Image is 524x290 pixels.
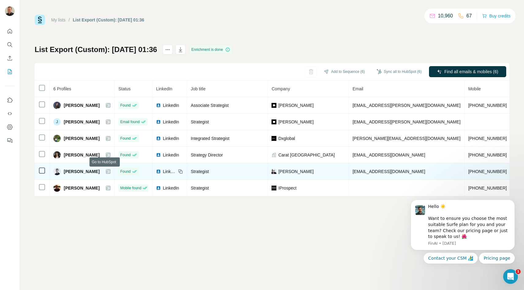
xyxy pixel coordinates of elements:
span: [PHONE_NUMBER] [468,153,507,157]
span: [EMAIL_ADDRESS][PERSON_NAME][DOMAIN_NAME] [352,103,460,108]
img: LinkedIn logo [156,119,161,124]
span: Strategy Director [191,153,223,157]
img: LinkedIn logo [156,186,161,190]
span: [EMAIL_ADDRESS][DOMAIN_NAME] [352,153,425,157]
span: LinkedIn [163,168,176,175]
div: Enrichment is done [190,46,232,53]
span: Found [120,136,131,141]
p: 10,960 [438,12,453,20]
span: Strategist [191,169,209,174]
button: Dashboard [5,122,15,133]
button: Find all emails & mobiles (6) [429,66,506,77]
button: Use Surfe API [5,108,15,119]
img: LinkedIn logo [156,103,161,108]
button: Enrich CSV [5,53,15,64]
span: 1 [516,269,521,274]
span: Found [120,152,131,158]
span: [PHONE_NUMBER] [468,136,507,141]
span: [PHONE_NUMBER] [468,169,507,174]
span: [EMAIL_ADDRESS][DOMAIN_NAME] [352,169,425,174]
span: Dxglobal [278,135,295,141]
span: LinkedIn [163,119,179,125]
p: 67 [466,12,472,20]
span: LinkedIn [163,102,179,108]
button: Sync all to HubSpot (6) [372,67,426,76]
img: Avatar [53,102,61,109]
button: Quick start [5,26,15,37]
span: Associate Strategist [191,103,229,108]
span: [PERSON_NAME] [64,152,100,158]
a: My lists [51,17,66,22]
img: LinkedIn logo [156,136,161,141]
span: [PERSON_NAME] [64,168,100,175]
button: actions [163,45,173,55]
span: Mobile [468,86,481,91]
span: [PERSON_NAME] [64,119,100,125]
span: [PERSON_NAME] [278,102,313,108]
span: LinkedIn [163,135,179,141]
img: LinkedIn logo [156,153,161,157]
span: Integrated Strategist [191,136,229,141]
button: My lists [5,66,15,77]
span: Find all emails & mobiles (6) [444,69,498,75]
span: IProspect [278,185,296,191]
img: Avatar [53,135,61,142]
span: Status [118,86,131,91]
span: Carat [GEOGRAPHIC_DATA] [278,152,335,158]
span: LinkedIn [156,86,172,91]
img: Avatar [53,168,61,175]
span: [PHONE_NUMBER] [468,186,507,190]
span: Strategist [191,119,209,124]
span: [PERSON_NAME] [64,185,100,191]
span: Company [271,86,290,91]
button: Search [5,39,15,50]
h1: List Export (Custom): [DATE] 01:36 [35,45,157,55]
span: Job title [191,86,205,91]
img: Surfe Logo [35,15,45,25]
button: Buy credits [482,12,511,20]
button: Feedback [5,135,15,146]
img: company-logo [271,136,276,141]
img: Avatar [53,184,61,192]
span: Found [120,103,131,108]
span: [PERSON_NAME] [64,135,100,141]
div: List Export (Custom): [DATE] 01:36 [73,17,144,23]
span: [PERSON_NAME] [64,102,100,108]
img: LinkedIn logo [156,169,161,174]
img: company-logo [271,186,276,190]
div: J [53,118,61,126]
span: [PERSON_NAME] [278,168,313,175]
li: / [69,17,70,23]
iframe: Intercom live chat [503,269,518,284]
span: [PERSON_NAME][EMAIL_ADDRESS][DOMAIN_NAME] [352,136,460,141]
span: LinkedIn [163,185,179,191]
span: Strategist [191,186,209,190]
img: Avatar [5,6,15,16]
span: Email [352,86,363,91]
span: [EMAIL_ADDRESS][PERSON_NAME][DOMAIN_NAME] [352,119,460,124]
img: Avatar [53,151,61,159]
span: LinkedIn [163,152,179,158]
iframe: Intercom notifications message [401,192,524,287]
span: [PHONE_NUMBER] [468,103,507,108]
button: Add to Sequence (6) [320,67,369,76]
span: Found [120,169,131,174]
span: Email found [120,119,139,125]
img: company-logo [271,103,276,108]
button: Use Surfe on LinkedIn [5,95,15,106]
img: company-logo [271,169,276,174]
span: [PERSON_NAME] [278,119,313,125]
span: Mobile found [120,185,141,191]
img: company-logo [271,119,276,124]
span: 6 Profiles [53,86,71,91]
